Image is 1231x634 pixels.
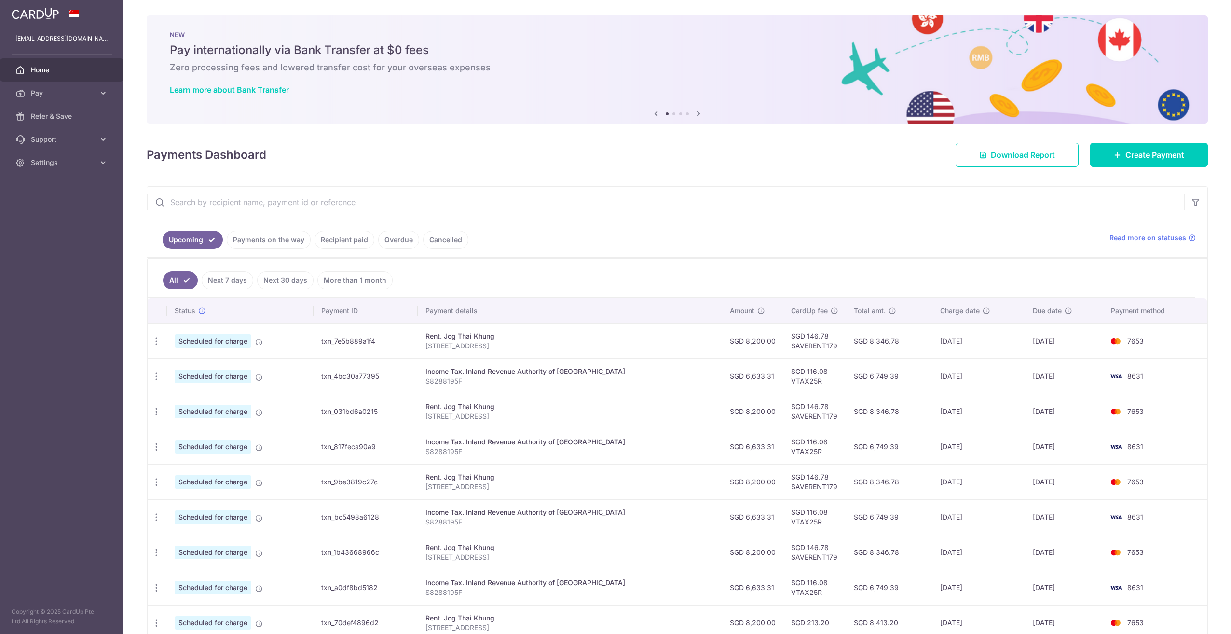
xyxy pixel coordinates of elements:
th: Payment method [1103,298,1207,323]
p: [STREET_ADDRESS] [425,623,715,633]
p: S8288195F [425,588,715,597]
img: Bank Card [1106,476,1125,488]
a: Recipient paid [315,231,374,249]
span: 8631 [1127,583,1143,592]
img: Bank Card [1106,441,1125,453]
td: SGD 8,200.00 [722,464,783,499]
span: Download Report [991,149,1055,161]
td: SGD 6,749.39 [846,499,932,535]
span: Support [31,135,95,144]
span: 7653 [1127,478,1144,486]
td: SGD 146.78 SAVERENT179 [783,535,846,570]
td: [DATE] [1025,535,1103,570]
span: Scheduled for charge [175,475,251,489]
td: SGD 116.08 VTAX25R [783,358,846,394]
td: SGD 6,633.31 [722,570,783,605]
td: SGD 8,200.00 [722,323,783,358]
td: SGD 8,200.00 [722,394,783,429]
p: S8288195F [425,376,715,386]
a: Cancelled [423,231,468,249]
td: [DATE] [1025,570,1103,605]
div: Rent. Jog Thai Khung [425,402,715,412]
td: [DATE] [1025,394,1103,429]
img: Bank Card [1106,582,1125,593]
p: [STREET_ADDRESS] [425,552,715,562]
span: Home [31,65,95,75]
span: Status [175,306,195,316]
td: txn_817feca90a9 [314,429,417,464]
td: txn_a0df8bd5182 [314,570,417,605]
div: Income Tax. Inland Revenue Authority of [GEOGRAPHIC_DATA] [425,508,715,517]
td: SGD 6,749.39 [846,358,932,394]
td: SGD 6,633.31 [722,358,783,394]
span: Amount [730,306,754,316]
td: SGD 6,633.31 [722,429,783,464]
p: [STREET_ADDRESS] [425,482,715,492]
p: S8288195F [425,517,715,527]
td: [DATE] [932,570,1026,605]
p: [STREET_ADDRESS] [425,341,715,351]
span: Scheduled for charge [175,546,251,559]
td: [DATE] [1025,429,1103,464]
td: SGD 146.78 SAVERENT179 [783,323,846,358]
td: txn_bc5498a6128 [314,499,417,535]
p: [STREET_ADDRESS] [425,412,715,421]
a: Upcoming [163,231,223,249]
a: Download Report [956,143,1079,167]
td: txn_4bc30a77395 [314,358,417,394]
span: Refer & Save [31,111,95,121]
span: 8631 [1127,372,1143,380]
h5: Pay internationally via Bank Transfer at $0 fees [170,42,1185,58]
td: SGD 146.78 SAVERENT179 [783,464,846,499]
td: [DATE] [1025,358,1103,394]
td: SGD 6,749.39 [846,570,932,605]
input: Search by recipient name, payment id or reference [147,187,1184,218]
img: Bank Card [1106,371,1125,382]
span: Read more on statuses [1109,233,1186,243]
td: [DATE] [932,323,1026,358]
img: Bank Card [1106,511,1125,523]
th: Payment ID [314,298,417,323]
a: Next 7 days [202,271,253,289]
div: Rent. Jog Thai Khung [425,472,715,482]
span: Charge date [940,306,980,316]
img: Bank Card [1106,406,1125,417]
div: Income Tax. Inland Revenue Authority of [GEOGRAPHIC_DATA] [425,367,715,376]
a: All [163,271,198,289]
span: Scheduled for charge [175,370,251,383]
a: Overdue [378,231,419,249]
span: Scheduled for charge [175,581,251,594]
span: 7653 [1127,548,1144,556]
th: Payment details [418,298,723,323]
span: Scheduled for charge [175,440,251,454]
span: Scheduled for charge [175,616,251,630]
td: txn_1b43668966c [314,535,417,570]
div: Rent. Jog Thai Khung [425,613,715,623]
p: NEW [170,31,1185,39]
span: Settings [31,158,95,167]
a: Learn more about Bank Transfer [170,85,289,95]
img: Bank transfer banner [147,15,1208,124]
p: S8288195F [425,447,715,456]
td: SGD 6,633.31 [722,499,783,535]
td: [DATE] [932,535,1026,570]
span: Scheduled for charge [175,405,251,418]
h6: Zero processing fees and lowered transfer cost for your overseas expenses [170,62,1185,73]
span: Pay [31,88,95,98]
div: Rent. Jog Thai Khung [425,543,715,552]
td: [DATE] [932,358,1026,394]
a: Payments on the way [227,231,311,249]
td: SGD 116.08 VTAX25R [783,429,846,464]
td: txn_9be3819c27c [314,464,417,499]
span: Due date [1033,306,1062,316]
td: txn_7e5b889a1f4 [314,323,417,358]
td: SGD 8,346.78 [846,464,932,499]
span: 7653 [1127,407,1144,415]
a: More than 1 month [317,271,393,289]
span: CardUp fee [791,306,828,316]
img: Bank Card [1106,547,1125,558]
td: SGD 8,200.00 [722,535,783,570]
p: [EMAIL_ADDRESS][DOMAIN_NAME] [15,34,108,43]
a: Read more on statuses [1109,233,1196,243]
td: SGD 8,346.78 [846,394,932,429]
